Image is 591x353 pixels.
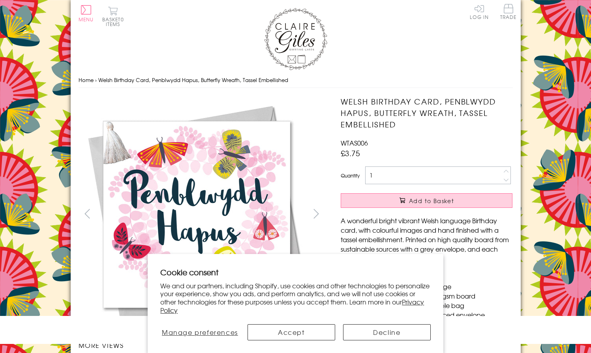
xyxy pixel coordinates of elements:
a: Privacy Policy [160,297,424,315]
span: Add to Basket [409,197,454,205]
span: £3.75 [341,148,360,159]
img: Claire Giles Greetings Cards [264,8,327,70]
a: Log In [470,4,489,19]
a: Trade [500,4,517,21]
p: We and our partners, including Shopify, use cookies and other technologies to personalize your ex... [160,282,431,314]
label: Quantity [341,172,360,179]
span: Menu [79,16,94,23]
button: prev [79,205,96,222]
img: Welsh Birthday Card, Penblwydd Hapus, Butterfly Wreath, Tassel Embellished [78,96,315,332]
button: Decline [343,324,431,340]
button: Manage preferences [160,324,239,340]
button: Basket0 items [102,6,124,26]
nav: breadcrumbs [79,72,513,88]
img: Welsh Birthday Card, Penblwydd Hapus, Butterfly Wreath, Tassel Embellished [325,96,562,332]
button: next [307,205,325,222]
span: › [95,76,97,84]
p: A wonderful bright vibrant Welsh language Birthday card, with colourful images and hand finished ... [341,216,512,263]
span: 0 items [106,16,124,28]
h1: Welsh Birthday Card, Penblwydd Hapus, Butterfly Wreath, Tassel Embellished [341,96,512,130]
button: Menu [79,5,94,22]
h2: Cookie consent [160,267,431,278]
span: WTAS006 [341,138,368,148]
span: Trade [500,4,517,19]
button: Accept [248,324,335,340]
h3: More views [79,340,325,350]
a: Home [79,76,94,84]
span: Manage preferences [162,327,238,337]
button: Add to Basket [341,193,512,208]
span: Welsh Birthday Card, Penblwydd Hapus, Butterfly Wreath, Tassel Embellished [98,76,288,84]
